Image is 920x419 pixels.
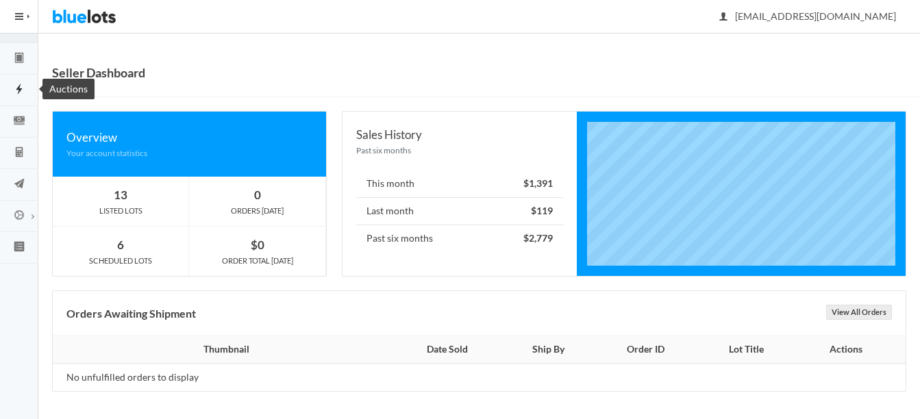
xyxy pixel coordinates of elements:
th: Thumbnail [53,336,392,364]
li: Last month [356,197,564,225]
div: Your account statistics [66,147,312,160]
strong: $2,779 [523,232,553,244]
strong: $119 [531,205,553,216]
div: ORDERS [DATE] [189,205,325,217]
strong: 0 [254,188,261,202]
li: Past six months [356,225,564,252]
span: [EMAIL_ADDRESS][DOMAIN_NAME] [720,10,896,22]
a: View All Orders [826,305,892,320]
th: Ship By [502,336,594,364]
li: This month [356,170,564,198]
th: Date Sold [392,336,502,364]
th: Lot Title [697,336,795,364]
ion-icon: person [717,11,730,24]
div: Sales History [356,125,564,144]
div: LISTED LOTS [53,205,188,217]
strong: $1,391 [523,177,553,189]
b: Orders Awaiting Shipment [66,307,196,320]
th: Order ID [594,336,697,364]
div: ORDER TOTAL [DATE] [189,255,325,267]
div: SCHEDULED LOTS [53,255,188,267]
h1: Seller Dashboard [52,62,145,83]
strong: 13 [114,188,127,202]
div: Overview [66,128,312,147]
td: No unfulfilled orders to display [53,364,392,391]
strong: 6 [117,238,124,252]
div: Past six months [356,144,564,157]
strong: $0 [251,238,264,252]
div: Auctions [42,79,95,99]
th: Actions [795,336,906,364]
